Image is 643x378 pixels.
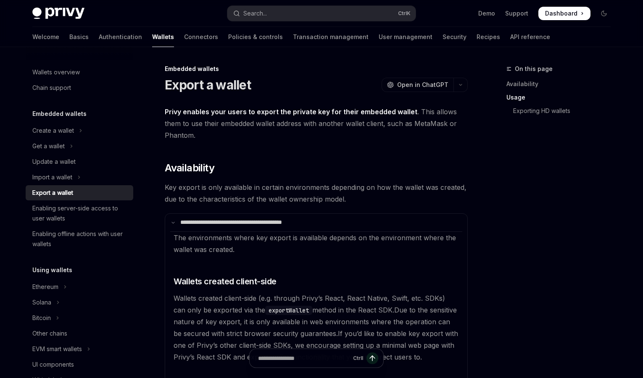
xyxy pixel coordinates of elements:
[382,78,453,92] button: Open in ChatGPT
[69,27,89,47] a: Basics
[26,357,133,372] a: UI components
[227,6,416,21] button: Open search
[228,27,283,47] a: Policies & controls
[32,27,59,47] a: Welcome
[32,188,73,198] div: Export a wallet
[597,7,611,20] button: Toggle dark mode
[538,7,590,20] a: Dashboard
[515,64,553,74] span: On this page
[26,139,133,154] button: Toggle Get a wallet section
[32,141,65,151] div: Get a wallet
[32,328,67,339] div: Other chains
[174,306,457,338] span: Due to the sensitive nature of key export, it is only available in web environments where the ope...
[26,326,133,341] a: Other chains
[26,65,133,80] a: Wallets overview
[477,27,500,47] a: Recipes
[293,27,369,47] a: Transaction management
[443,27,466,47] a: Security
[165,106,468,141] span: . This allows them to use their embedded wallet address with another wallet client, such as MetaM...
[32,313,51,323] div: Bitcoin
[174,329,458,361] span: If you’d like to enable key export with one of Privy’s other client-side SDKs, we encourage setti...
[32,229,128,249] div: Enabling offline actions with user wallets
[506,91,617,104] a: Usage
[26,154,133,169] a: Update a wallet
[26,279,133,294] button: Toggle Ethereum section
[165,181,468,205] span: Key export is only available in certain environments depending on how the wallet was created, due...
[32,157,76,167] div: Update a wallet
[32,203,128,223] div: Enabling server-side access to user wallets
[510,27,550,47] a: API reference
[366,352,378,364] button: Send message
[32,109,87,119] h5: Embedded wallets
[165,65,468,73] div: Embedded wallets
[32,126,74,136] div: Create a wallet
[26,201,133,226] a: Enabling server-side access to user wallets
[258,349,350,367] input: Ask a question...
[32,265,72,275] h5: Using wallets
[26,295,133,310] button: Toggle Solana section
[26,226,133,252] a: Enabling offline actions with user wallets
[26,185,133,200] a: Export a wallet
[32,360,74,370] div: UI components
[165,77,251,92] h1: Export a wallet
[398,10,411,17] span: Ctrl K
[32,282,58,292] div: Ethereum
[184,27,218,47] a: Connectors
[26,123,133,138] button: Toggle Create a wallet section
[505,9,528,18] a: Support
[32,172,72,182] div: Import a wallet
[174,294,445,314] span: Wallets created client-side (e.g. through Privy’s React, React Native, Swift, etc. SDKs) can only...
[32,344,82,354] div: EVM smart wallets
[26,80,133,95] a: Chain support
[506,104,617,118] a: Exporting HD wallets
[165,108,417,116] strong: Privy enables your users to export the private key for their embedded wallet
[26,341,133,357] button: Toggle EVM smart wallets section
[32,297,51,307] div: Solana
[99,27,142,47] a: Authentication
[506,77,617,91] a: Availability
[265,306,312,315] code: exportWallet
[165,161,214,175] span: Availability
[174,276,277,287] span: Wallets created client-side
[545,9,577,18] span: Dashboard
[174,234,456,254] span: The environments where key export is available depends on the environment where the wallet was cr...
[152,27,174,47] a: Wallets
[379,27,432,47] a: User management
[32,8,84,19] img: dark logo
[32,67,80,77] div: Wallets overview
[397,81,448,89] span: Open in ChatGPT
[478,9,495,18] a: Demo
[32,83,71,93] div: Chain support
[26,170,133,185] button: Toggle Import a wallet section
[26,310,133,325] button: Toggle Bitcoin section
[243,8,267,18] div: Search...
